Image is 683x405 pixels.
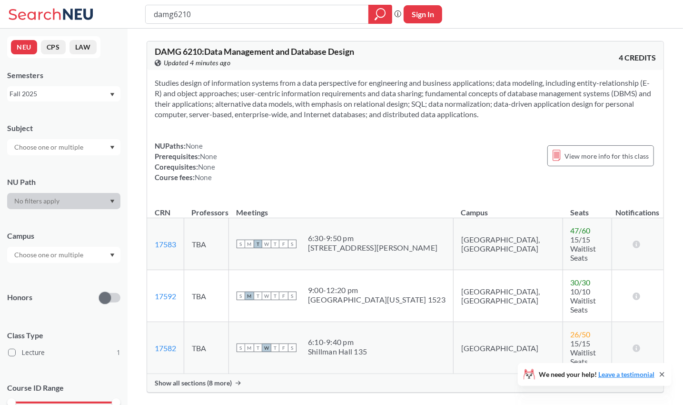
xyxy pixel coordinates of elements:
[155,240,176,249] a: 17583
[155,379,232,387] span: Show all sections (8 more)
[7,231,120,241] div: Campus
[184,270,229,322] td: TBA
[69,40,97,54] button: LAW
[539,371,654,378] span: We need your help!
[571,287,596,314] span: 10/10 Waitlist Seats
[288,292,297,300] span: S
[155,78,656,120] section: Studies design of information systems from a data perspective for engineering and business applic...
[271,292,279,300] span: T
[41,40,66,54] button: CPS
[110,93,115,97] svg: Dropdown arrow
[110,146,115,150] svg: Dropdown arrow
[368,5,392,24] div: magnifying glass
[10,89,109,99] div: Fall 2025
[155,292,176,301] a: 17592
[279,344,288,352] span: F
[155,46,354,57] span: DAMG 6210 : Data Management and Database Design
[110,200,115,203] svg: Dropdown arrow
[7,139,120,155] div: Dropdown arrow
[571,226,591,235] span: 47 / 60
[7,193,120,209] div: Dropdown arrow
[279,292,288,300] span: F
[110,253,115,257] svg: Dropdown arrow
[571,278,591,287] span: 30 / 30
[454,322,563,374] td: [GEOGRAPHIC_DATA]
[7,247,120,263] div: Dropdown arrow
[237,344,245,352] span: S
[10,142,89,153] input: Choose one or multiple
[7,86,120,101] div: Fall 2025Dropdown arrow
[308,233,437,243] div: 6:30 - 9:50 pm
[164,58,231,68] span: Updated 4 minutes ago
[245,240,254,248] span: M
[404,5,442,23] button: Sign In
[184,198,229,218] th: Professors
[288,344,297,352] span: S
[155,344,176,353] a: 17582
[563,198,612,218] th: Seats
[308,295,445,304] div: [GEOGRAPHIC_DATA][US_STATE] 1523
[237,240,245,248] span: S
[229,198,454,218] th: Meetings
[619,52,656,63] span: 4 CREDITS
[454,270,563,322] td: [GEOGRAPHIC_DATA], [GEOGRAPHIC_DATA]
[184,218,229,270] td: TBA
[612,198,664,218] th: Notifications
[245,344,254,352] span: M
[598,370,654,378] a: Leave a testimonial
[7,383,120,394] p: Course ID Range
[279,240,288,248] span: F
[147,374,663,392] div: Show all sections (8 more)
[7,292,32,303] p: Honors
[184,322,229,374] td: TBA
[564,150,649,162] span: View more info for this class
[262,344,271,352] span: W
[254,344,262,352] span: T
[571,339,596,366] span: 15/15 Waitlist Seats
[7,330,120,341] span: Class Type
[186,142,203,150] span: None
[271,240,279,248] span: T
[7,70,120,81] div: Semesters
[288,240,297,248] span: S
[375,8,386,21] svg: magnifying glass
[308,337,367,347] div: 6:10 - 9:40 pm
[308,285,445,295] div: 9:00 - 12:20 pm
[11,40,37,54] button: NEU
[245,292,254,300] span: M
[117,347,120,358] span: 1
[198,162,215,171] span: None
[454,198,563,218] th: Campus
[155,141,217,182] div: NUPaths: Prerequisites: Corequisites: Course fees:
[254,292,262,300] span: T
[200,152,217,161] span: None
[8,346,120,359] label: Lecture
[7,177,120,187] div: NU Path
[308,347,367,356] div: Shillman Hall 135
[271,344,279,352] span: T
[237,292,245,300] span: S
[195,173,212,182] span: None
[155,207,170,218] div: CRN
[262,292,271,300] span: W
[153,6,362,22] input: Class, professor, course number, "phrase"
[571,235,596,262] span: 15/15 Waitlist Seats
[7,123,120,133] div: Subject
[254,240,262,248] span: T
[454,218,563,270] td: [GEOGRAPHIC_DATA], [GEOGRAPHIC_DATA]
[262,240,271,248] span: W
[308,243,437,253] div: [STREET_ADDRESS][PERSON_NAME]
[10,249,89,261] input: Choose one or multiple
[571,330,591,339] span: 26 / 50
